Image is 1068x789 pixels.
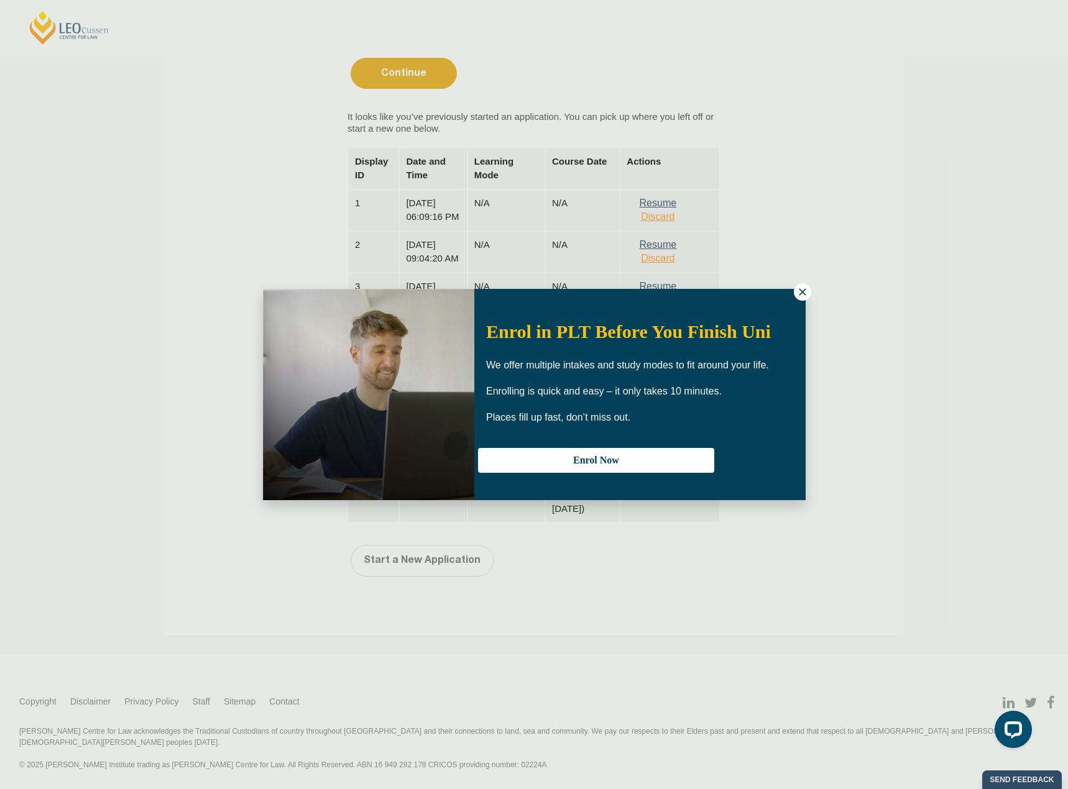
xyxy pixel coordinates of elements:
img: Woman in yellow blouse holding folders looking to the right and smiling [263,289,474,500]
button: Enrol Now [478,448,714,473]
button: Close [794,283,811,301]
span: Enrol in PLT Before You Finish Uni [486,321,771,342]
iframe: LiveChat chat widget [985,706,1037,758]
span: Enrolling is quick and easy – it only takes 10 minutes. [486,386,722,396]
span: We offer multiple intakes and study modes to fit around your life. [486,360,769,370]
span: Places fill up fast, don’t miss out. [486,412,630,422]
